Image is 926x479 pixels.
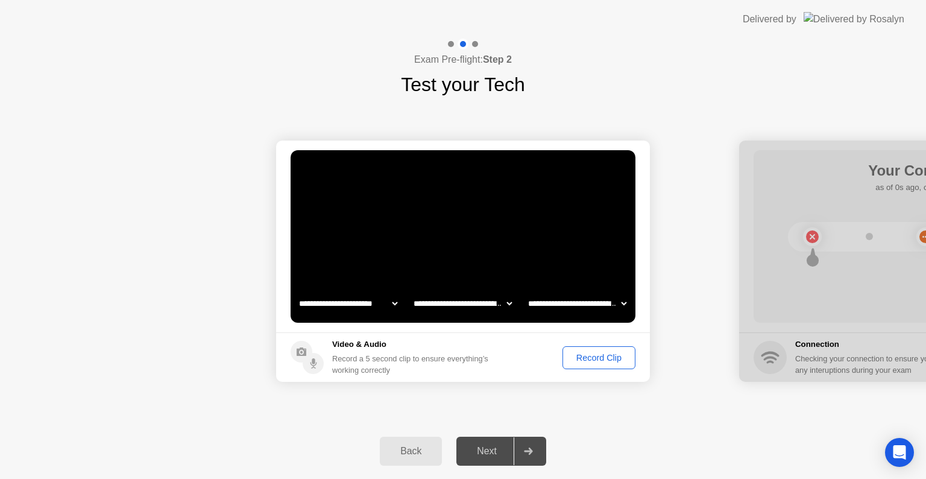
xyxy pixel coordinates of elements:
[456,437,546,466] button: Next
[411,291,514,316] select: Available speakers
[562,346,635,369] button: Record Clip
[297,291,400,316] select: Available cameras
[414,52,512,67] h4: Exam Pre-flight:
[460,446,514,457] div: Next
[483,54,512,65] b: Step 2
[567,353,631,363] div: Record Clip
[804,12,904,26] img: Delivered by Rosalyn
[401,70,525,99] h1: Test your Tech
[526,291,629,316] select: Available microphones
[332,338,493,351] h5: Video & Audio
[383,446,438,457] div: Back
[743,12,796,27] div: Delivered by
[885,438,914,467] div: Open Intercom Messenger
[332,353,493,376] div: Record a 5 second clip to ensure everything’s working correctly
[380,437,442,466] button: Back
